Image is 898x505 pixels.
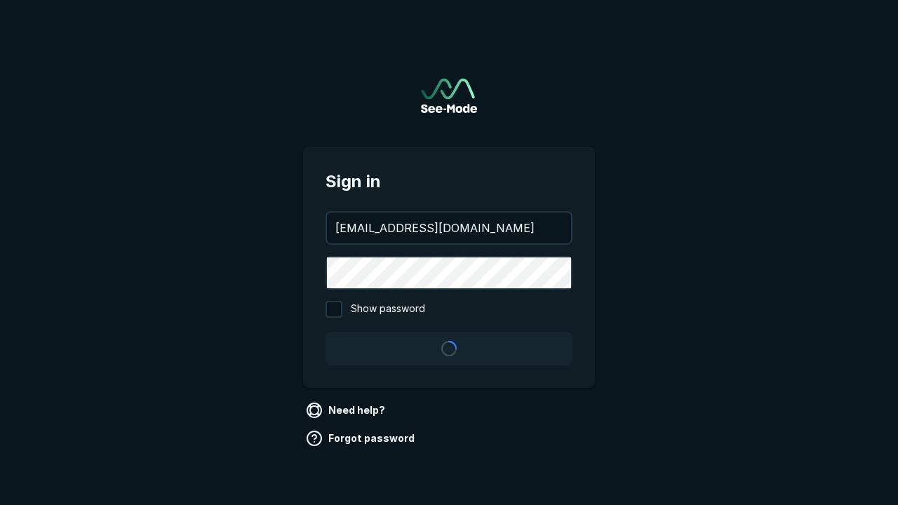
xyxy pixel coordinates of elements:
input: your@email.com [327,213,571,243]
a: Need help? [303,399,391,422]
a: Forgot password [303,427,420,450]
span: Sign in [326,169,572,194]
a: Go to sign in [421,79,477,113]
img: See-Mode Logo [421,79,477,113]
span: Show password [351,301,425,318]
